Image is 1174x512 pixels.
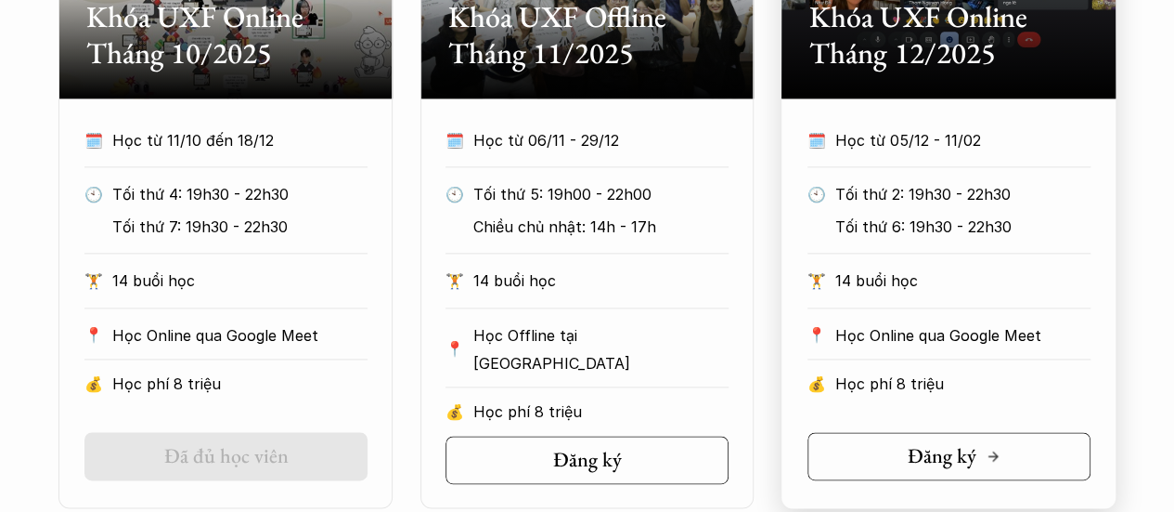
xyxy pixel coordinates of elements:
[473,398,729,426] p: Học phí 8 triệu
[112,322,368,349] p: Học Online qua Google Meet
[112,126,333,154] p: Học từ 11/10 đến 18/12
[445,126,464,154] p: 🗓️
[84,126,103,154] p: 🗓️
[807,126,826,154] p: 🗓️
[445,436,729,484] a: Đăng ký
[807,326,826,344] p: 📍
[84,267,103,295] p: 🏋️
[445,398,464,426] p: 💰
[908,444,976,468] h5: Đăng ký
[445,267,464,295] p: 🏋️
[807,370,826,398] p: 💰
[835,213,1090,241] p: Tối thứ 6: 19h30 - 22h30
[807,180,826,208] p: 🕙
[84,370,103,398] p: 💰
[84,180,103,208] p: 🕙
[7,59,271,79] h3: Style
[835,370,1090,398] p: Học phí 8 triệu
[807,267,826,295] p: 🏋️
[7,7,271,24] div: Outline
[553,448,622,472] h5: Đăng ký
[445,340,464,358] p: 📍
[112,180,368,208] p: Tối thứ 4: 19h30 - 22h30
[112,267,368,295] p: 14 buổi học
[835,322,1090,349] p: Học Online qua Google Meet
[22,129,52,145] span: 14 px
[473,213,729,241] p: Chiều chủ nhật: 14h - 17h
[445,180,464,208] p: 🕙
[835,267,1090,295] p: 14 buổi học
[807,432,1090,480] a: Đăng ký
[84,326,103,344] p: 📍
[473,180,729,208] p: Tối thứ 5: 19h00 - 22h00
[164,444,289,468] h5: Đã đủ học viên
[835,180,1090,208] p: Tối thứ 2: 19h30 - 22h30
[473,267,729,295] p: 14 buổi học
[112,213,368,241] p: Tối thứ 7: 19h30 - 22h30
[7,112,64,128] label: Font Size
[473,126,694,154] p: Học từ 06/11 - 29/12
[112,370,368,398] p: Học phí 8 triệu
[473,322,729,378] p: Học Offline tại [GEOGRAPHIC_DATA]
[835,126,1056,154] p: Học từ 05/12 - 11/02
[28,24,100,40] a: Back to Top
